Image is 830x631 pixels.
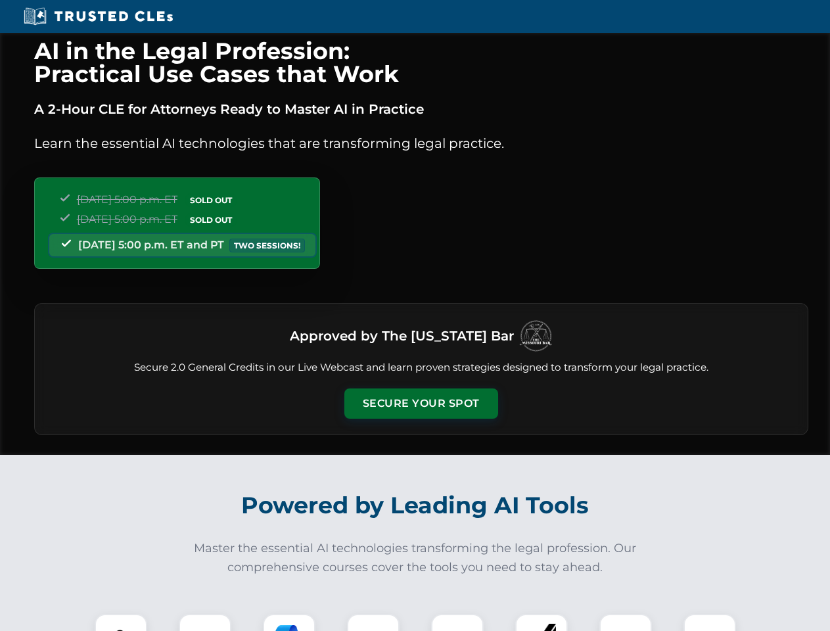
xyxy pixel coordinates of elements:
[51,360,792,375] p: Secure 2.0 General Credits in our Live Webcast and learn proven strategies designed to transform ...
[519,319,552,352] img: Logo
[51,482,779,528] h2: Powered by Leading AI Tools
[34,39,808,85] h1: AI in the Legal Profession: Practical Use Cases that Work
[34,133,808,154] p: Learn the essential AI technologies that are transforming legal practice.
[34,99,808,120] p: A 2-Hour CLE for Attorneys Ready to Master AI in Practice
[290,324,514,348] h3: Approved by The [US_STATE] Bar
[185,193,237,207] span: SOLD OUT
[20,7,177,26] img: Trusted CLEs
[77,193,177,206] span: [DATE] 5:00 p.m. ET
[77,213,177,225] span: [DATE] 5:00 p.m. ET
[185,213,237,227] span: SOLD OUT
[344,388,498,419] button: Secure Your Spot
[185,539,645,577] p: Master the essential AI technologies transforming the legal profession. Our comprehensive courses...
